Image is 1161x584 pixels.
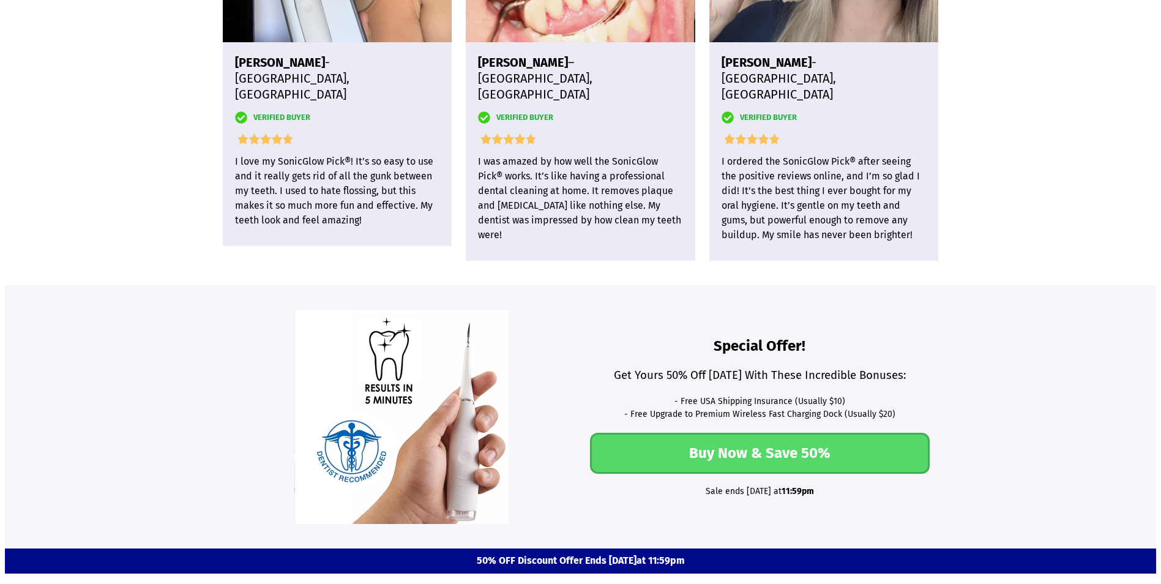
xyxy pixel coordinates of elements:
[478,48,682,111] h3: – [GEOGRAPHIC_DATA], [GEOGRAPHIC_DATA]
[722,48,926,111] h3: - [GEOGRAPHIC_DATA], [GEOGRAPHIC_DATA]
[223,555,939,567] p: 50% OFF Discount Offer Ends [DATE]
[235,154,439,228] p: I love my SonicGlow Pick®! It’s so easy to use and it really gets rid of all the gunk between my ...
[722,55,812,70] b: [PERSON_NAME]
[722,111,926,124] h4: VERIFIED BUYER
[235,48,439,111] h3: - [GEOGRAPHIC_DATA], [GEOGRAPHIC_DATA]
[722,154,926,242] p: I ordered the SonicGlow Pick® after seeing the positive reviews online, and I’m so glad I did! It...
[235,111,439,124] h4: VERIFIED BUYER
[235,55,325,70] b: [PERSON_NAME]
[587,395,933,408] li: - Free USA Shipping Insurance (Usually $10)
[590,433,930,474] a: Buy Now & Save 50%
[478,111,682,124] h4: VERIFIED BUYER
[478,154,682,242] p: I was amazed by how well the SonicGlow Pick® works. It’s like having a professional dental cleani...
[636,555,685,566] b: at 11:59pm
[478,55,568,70] b: [PERSON_NAME]
[587,408,933,421] li: - Free Upgrade to Premium Wireless Fast Charging Dock (Usually $20)
[587,337,933,368] h1: Special Offer!
[587,368,933,395] h3: Get Yours 50% Off [DATE] With These Incredible Bonuses:
[782,486,814,496] b: 11:59pm
[587,474,933,497] h5: Sale ends [DATE] at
